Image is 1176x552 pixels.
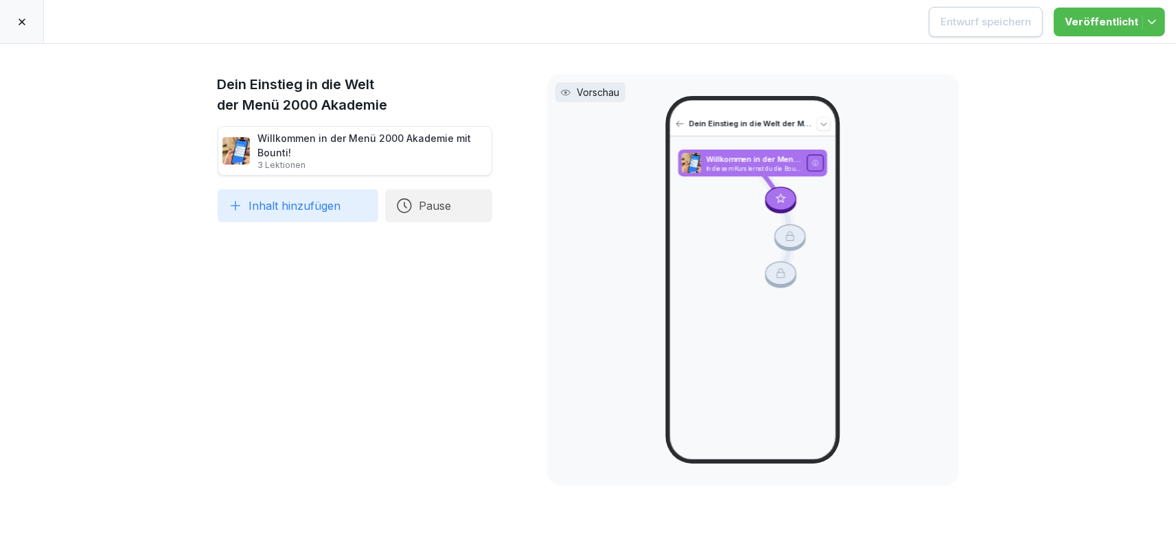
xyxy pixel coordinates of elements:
img: xh3bnih80d1pxcetv9zsuevg.png [682,153,701,173]
p: Vorschau [577,85,620,99]
h1: Dein Einstieg in die Welt der Menü 2000 Akademie [218,74,492,115]
button: Veröffentlicht [1054,8,1165,36]
p: Willkommen in der Menü 2000 Akademie mit Bounti! [706,154,802,165]
img: xh3bnih80d1pxcetv9zsuevg.png [222,137,250,165]
button: Pause [385,189,492,222]
button: Entwurf speichern [929,7,1043,37]
div: Entwurf speichern [941,14,1031,29]
p: Dein Einstieg in die Welt der Menü 2000 Akademie [689,119,813,130]
button: Inhalt hinzufügen [218,189,378,222]
p: In diesem Kurs lernst du die Bounti App kennnen. [706,165,802,172]
div: Veröffentlicht [1065,14,1154,29]
div: Willkommen in der Menü 2000 Akademie mit Bounti!3 Lektionen [218,126,492,176]
div: Willkommen in der Menü 2000 Akademie mit Bounti! [258,131,487,171]
p: 3 Lektionen [258,160,487,171]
